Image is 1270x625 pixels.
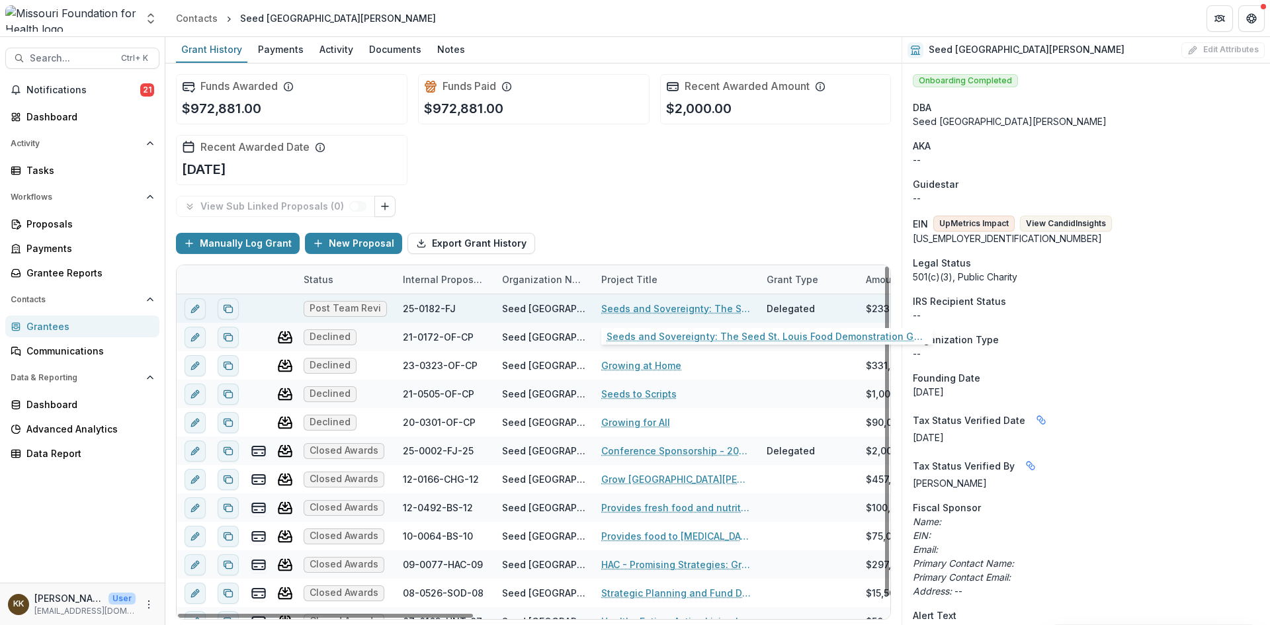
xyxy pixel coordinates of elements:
[858,265,990,294] div: Amount Requested
[913,177,958,191] span: Guidestar
[5,5,136,32] img: Missouri Foundation for Health logo
[502,302,585,315] div: Seed [GEOGRAPHIC_DATA][PERSON_NAME]
[403,529,473,543] div: 10-0064-BS-10
[913,139,931,153] span: AKA
[759,265,858,294] div: Grant Type
[502,358,585,372] div: Seed [GEOGRAPHIC_DATA][PERSON_NAME]
[403,330,474,344] div: 21-0172-OF-CP
[767,302,815,315] div: Delegated
[185,554,206,575] button: edit
[5,315,159,337] a: Grantees
[185,469,206,490] button: edit
[251,528,267,544] button: view-payments
[5,106,159,128] a: Dashboard
[502,387,585,401] div: Seed [GEOGRAPHIC_DATA][PERSON_NAME]
[185,298,206,319] button: edit
[171,9,441,28] nav: breadcrumb
[913,256,971,270] span: Legal Status
[310,587,378,599] span: Closed Awards
[424,99,503,118] p: $972,881.00
[866,387,931,401] div: $1,000,700.00
[502,330,585,344] div: Seed [GEOGRAPHIC_DATA][PERSON_NAME]
[913,544,938,555] i: Email:
[5,48,159,69] button: Search...
[913,371,980,385] span: Founding Date
[26,397,149,411] div: Dashboard
[26,344,149,358] div: Communications
[11,295,141,304] span: Contacts
[403,358,478,372] div: 23-0323-OF-CP
[913,571,1011,583] i: Primary Contact Email:
[310,417,351,428] span: Declined
[26,319,149,333] div: Grantees
[26,446,149,460] div: Data Report
[1031,409,1052,431] button: Linked binding
[1206,5,1233,32] button: Partners
[601,415,670,429] a: Growing for All
[253,40,309,59] div: Payments
[185,526,206,547] button: edit
[251,557,267,573] button: view-payments
[432,37,470,63] a: Notes
[913,608,956,622] span: Alert Text
[666,99,732,118] p: $2,000.00
[310,559,378,570] span: Closed Awards
[185,412,206,433] button: edit
[866,302,925,315] div: $233,880.00
[494,265,593,294] div: Organization Name
[913,584,1259,598] p: --
[866,415,919,429] div: $90,000.00
[218,554,239,575] button: Duplicate proposal
[858,272,962,286] div: Amount Requested
[218,384,239,405] button: Duplicate proposal
[26,110,149,124] div: Dashboard
[218,526,239,547] button: Duplicate proposal
[310,474,378,485] span: Closed Awards
[913,101,931,114] span: DBA
[395,265,494,294] div: Internal Proposal ID
[866,529,918,543] div: $75,000.00
[1238,5,1265,32] button: Get Help
[1020,216,1112,231] button: View CandidInsights
[182,159,226,179] p: [DATE]
[759,272,826,286] div: Grant Type
[310,303,381,314] span: Post Team Review
[176,233,300,254] button: Manually Log Grant
[185,384,206,405] button: edit
[502,501,585,515] div: Seed [GEOGRAPHIC_DATA][PERSON_NAME]
[443,80,496,93] h2: Funds Paid
[403,472,479,486] div: 12-0166-CHG-12
[866,358,923,372] div: $331,000.00
[5,367,159,388] button: Open Data & Reporting
[913,347,1259,360] p: --
[182,99,261,118] p: $972,881.00
[176,196,375,217] button: View Sub Linked Proposals (0)
[5,213,159,235] a: Proposals
[240,11,436,25] div: Seed [GEOGRAPHIC_DATA][PERSON_NAME]
[11,373,141,382] span: Data & Reporting
[601,444,751,458] a: Conference Sponsorship - 2025 Community Agriculture Conference
[601,586,751,600] a: Strategic Planning and Fund Development
[5,159,159,181] a: Tasks
[913,558,1014,569] i: Primary Contact Name:
[5,79,159,101] button: Notifications21
[913,413,1025,427] span: Tax Status Verified Date
[502,444,585,458] div: Seed [GEOGRAPHIC_DATA][PERSON_NAME]
[141,597,157,612] button: More
[26,266,149,280] div: Grantee Reports
[26,422,149,436] div: Advanced Analytics
[593,272,665,286] div: Project Title
[34,591,103,605] p: [PERSON_NAME]
[314,40,359,59] div: Activity
[310,445,378,456] span: Closed Awards
[913,431,1259,444] p: [DATE]
[913,501,981,515] span: Fiscal Sponsor
[913,333,999,347] span: Organization Type
[1181,42,1265,58] button: Edit Attributes
[200,80,278,93] h2: Funds Awarded
[5,418,159,440] a: Advanced Analytics
[26,217,149,231] div: Proposals
[5,289,159,310] button: Open Contacts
